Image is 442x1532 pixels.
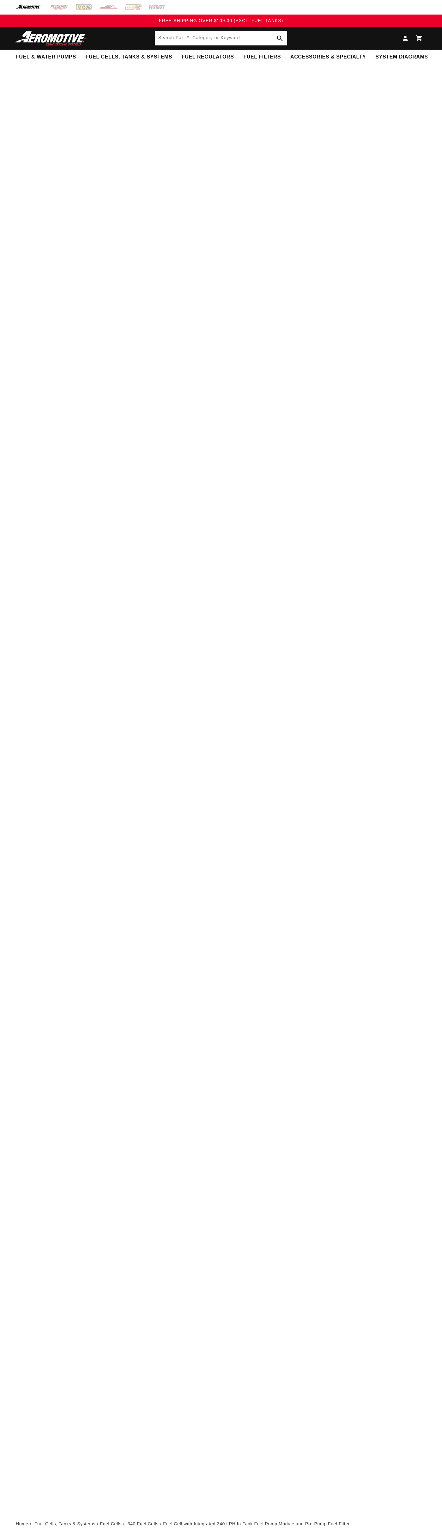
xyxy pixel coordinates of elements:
[34,1520,100,1527] li: Fuel Cells, Tanks & Systems
[375,54,428,60] span: System Diagrams
[182,54,234,60] span: Fuel Regulators
[128,1520,159,1527] a: 340 Fuel Cells
[16,1520,28,1527] a: Home
[286,50,371,65] summary: Accessories & Specialty
[16,54,76,60] span: Fuel & Water Pumps
[14,31,93,46] img: Aeromotive
[239,50,286,65] summary: Fuel Filters
[86,54,172,60] span: Fuel Cells, Tanks & Systems
[177,50,239,65] summary: Fuel Regulators
[290,54,366,60] span: Accessories & Specialty
[155,31,287,45] input: Search Part #, Category or Keyword
[371,50,433,65] summary: System Diagrams
[16,1520,426,1527] nav: breadcrumbs
[273,31,287,45] button: Search Part #, Category or Keyword
[159,18,283,23] span: FREE SHIPPING OVER $109.00 (EXCL. FUEL TANKS)
[81,50,177,65] summary: Fuel Cells, Tanks & Systems
[163,1520,350,1527] li: Fuel Cell with Integrated 340 LPH In-Tank Fuel Pump Module and Pre-Pump Fuel Filter
[100,1520,126,1527] li: Fuel Cells
[11,50,81,65] summary: Fuel & Water Pumps
[243,54,281,60] span: Fuel Filters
